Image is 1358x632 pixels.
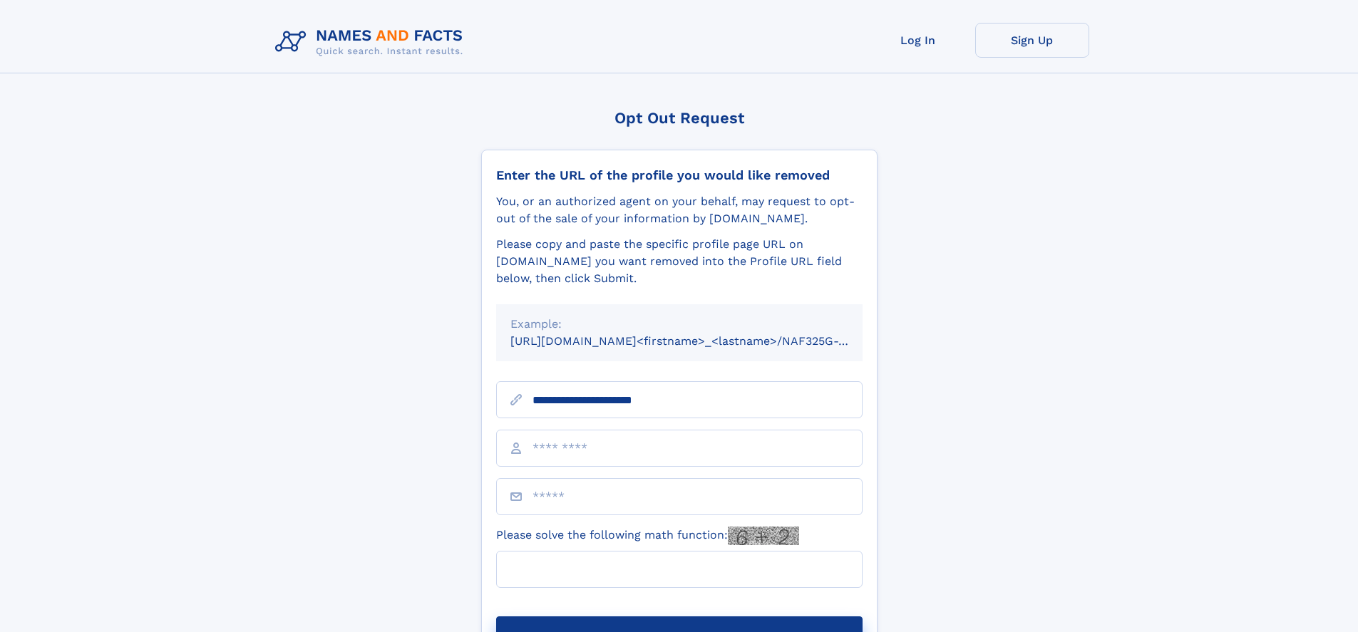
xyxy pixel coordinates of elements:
a: Log In [861,23,975,58]
a: Sign Up [975,23,1089,58]
label: Please solve the following math function: [496,527,799,545]
small: [URL][DOMAIN_NAME]<firstname>_<lastname>/NAF325G-xxxxxxxx [510,334,890,348]
div: Example: [510,316,848,333]
div: Please copy and paste the specific profile page URL on [DOMAIN_NAME] you want removed into the Pr... [496,236,863,287]
div: Enter the URL of the profile you would like removed [496,167,863,183]
img: Logo Names and Facts [269,23,475,61]
div: Opt Out Request [481,109,878,127]
div: You, or an authorized agent on your behalf, may request to opt-out of the sale of your informatio... [496,193,863,227]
